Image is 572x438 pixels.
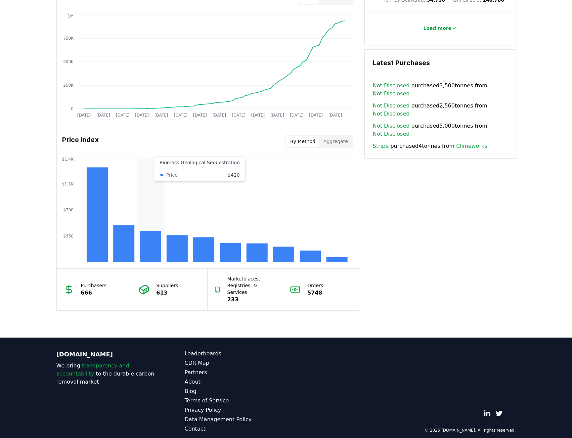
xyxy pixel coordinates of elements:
[77,113,91,118] tspan: [DATE]
[418,21,462,35] button: Load more
[484,410,490,417] a: LinkedIn
[373,82,410,90] a: Not Disclosed
[185,415,286,424] a: Data Management Policy
[373,122,508,138] span: purchased 5,000 tonnes from
[63,234,74,238] tspan: $350
[174,113,187,118] tspan: [DATE]
[154,113,168,118] tspan: [DATE]
[63,83,74,88] tspan: 250K
[156,282,178,289] p: Suppliers
[56,362,158,386] p: We bring to the durable carbon removal market
[96,113,110,118] tspan: [DATE]
[185,425,286,433] a: Contact
[62,135,99,148] h3: Price Index
[227,275,276,296] p: Marketplaces, Registries, & Services
[185,350,286,358] a: Leaderboards
[307,289,323,297] p: 5748
[63,59,74,64] tspan: 500K
[56,362,129,377] span: transparency and accountability
[373,122,410,130] a: Not Disclosed
[135,113,149,118] tspan: [DATE]
[185,406,286,414] a: Privacy Policy
[185,397,286,405] a: Terms of Service
[373,110,410,118] a: Not Disclosed
[185,387,286,395] a: Blog
[286,136,319,147] button: By Method
[63,36,74,41] tspan: 750K
[185,359,286,367] a: CDR Map
[373,82,508,98] span: purchased 3,500 tonnes from
[68,14,74,18] tspan: 1M
[373,58,508,68] h3: Latest Purchases
[193,113,207,118] tspan: [DATE]
[56,350,158,359] p: [DOMAIN_NAME]
[71,106,74,111] tspan: 0
[456,142,487,150] a: Climeworks
[270,113,284,118] tspan: [DATE]
[81,282,107,289] p: Purchasers
[185,378,286,386] a: About
[373,102,410,110] a: Not Disclosed
[496,410,502,417] a: Twitter
[62,157,74,162] tspan: $1.4K
[423,25,451,32] p: Load more
[185,368,286,377] a: Partners
[425,428,516,433] p: © 2025 [DOMAIN_NAME]. All rights reserved.
[212,113,226,118] tspan: [DATE]
[373,142,389,150] a: Stripe
[373,142,487,150] span: purchased 4 tonnes from
[81,289,107,297] p: 666
[373,130,410,138] a: Not Disclosed
[373,102,508,118] span: purchased 2,560 tonnes from
[156,289,178,297] p: 613
[307,282,323,289] p: Orders
[232,113,246,118] tspan: [DATE]
[251,113,265,118] tspan: [DATE]
[116,113,129,118] tspan: [DATE]
[328,113,342,118] tspan: [DATE]
[290,113,303,118] tspan: [DATE]
[373,90,410,98] a: Not Disclosed
[62,182,74,186] tspan: $1.1K
[63,208,74,212] tspan: $700
[227,296,276,304] p: 233
[309,113,323,118] tspan: [DATE]
[319,136,352,147] button: Aggregate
